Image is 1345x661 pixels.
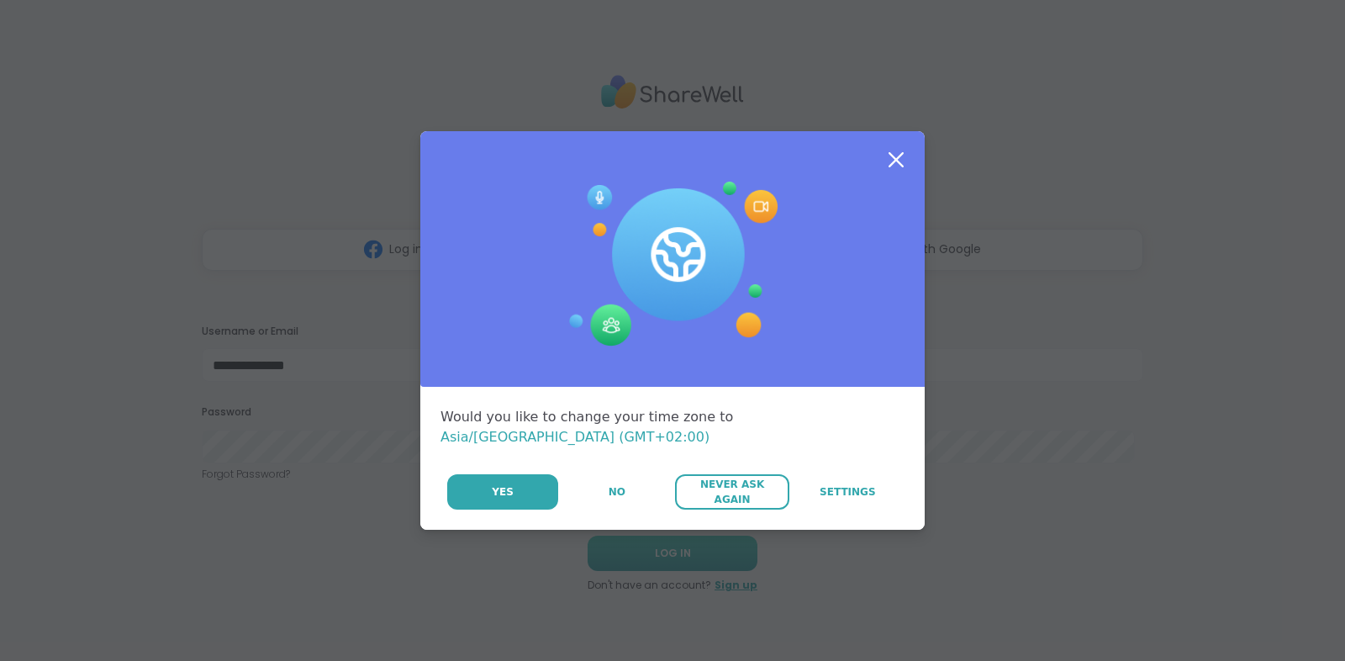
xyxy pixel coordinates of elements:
[567,182,778,346] img: Session Experience
[440,429,709,445] span: Asia/[GEOGRAPHIC_DATA] (GMT+02:00)
[440,407,905,447] div: Would you like to change your time zone to
[791,474,905,510] a: Settings
[560,474,673,510] button: No
[683,477,780,507] span: Never Ask Again
[492,484,514,500] span: Yes
[820,484,876,500] span: Settings
[447,474,558,510] button: Yes
[675,474,789,510] button: Never Ask Again
[609,484,625,500] span: No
